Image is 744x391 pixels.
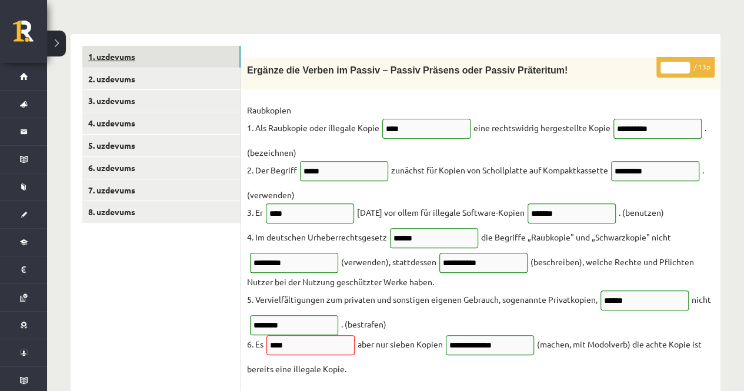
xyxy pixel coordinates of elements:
span: Ergänze die Verben im Passiv – Passiv Präsens oder Passiv Präteritum! [247,65,568,75]
a: 1. uzdevums [82,46,241,68]
a: 3. uzdevums [82,90,241,112]
a: 2. uzdevums [82,68,241,90]
a: 8. uzdevums [82,201,241,223]
p: 3. Er [247,203,263,221]
a: Rīgas 1. Tālmācības vidusskola [13,21,47,50]
a: 7. uzdevums [82,179,241,201]
a: 6. uzdevums [82,157,241,179]
a: 4. uzdevums [82,112,241,134]
p: 2. Der Begriff [247,161,297,179]
p: / 13p [656,57,715,78]
a: 5. uzdevums [82,135,241,156]
fieldset: eine rechtswidrig hergestellte Kopie . (bezeichnen) zunächst für Kopien von Schollplatte auf Komp... [247,101,715,377]
p: Raubkopien 1. Als Raubkopie oder illegale Kopie [247,101,379,136]
p: 5. Vervielfältigungen zum privaten und sonstigen eigenen Gebrauch, sogenannte Privatkopien, [247,290,598,308]
p: 6. Es [247,335,263,353]
p: 4. Im deutschen Urheberrechtsgesetz [247,228,387,246]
